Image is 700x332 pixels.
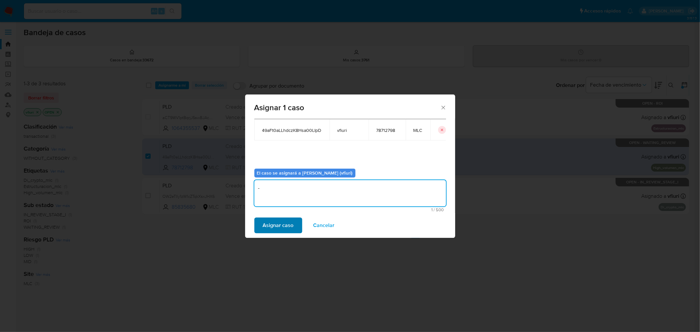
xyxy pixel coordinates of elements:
[257,170,353,176] b: El caso se asignará a [PERSON_NAME] (vfiuri)
[440,104,446,110] button: Cerrar ventana
[254,104,440,112] span: Asignar 1 caso
[376,127,398,133] span: 78712798
[256,208,444,212] span: Máximo 500 caracteres
[414,127,422,133] span: MLC
[337,127,361,133] span: vfiuri
[438,126,446,134] button: icon-button
[262,127,322,133] span: 49aFt0aLLhdczK8Hsa00LIpD
[305,218,343,233] button: Cancelar
[254,180,446,206] textarea: -
[263,218,294,233] span: Asignar caso
[254,218,302,233] button: Asignar caso
[313,218,335,233] span: Cancelar
[245,94,455,238] div: assign-modal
